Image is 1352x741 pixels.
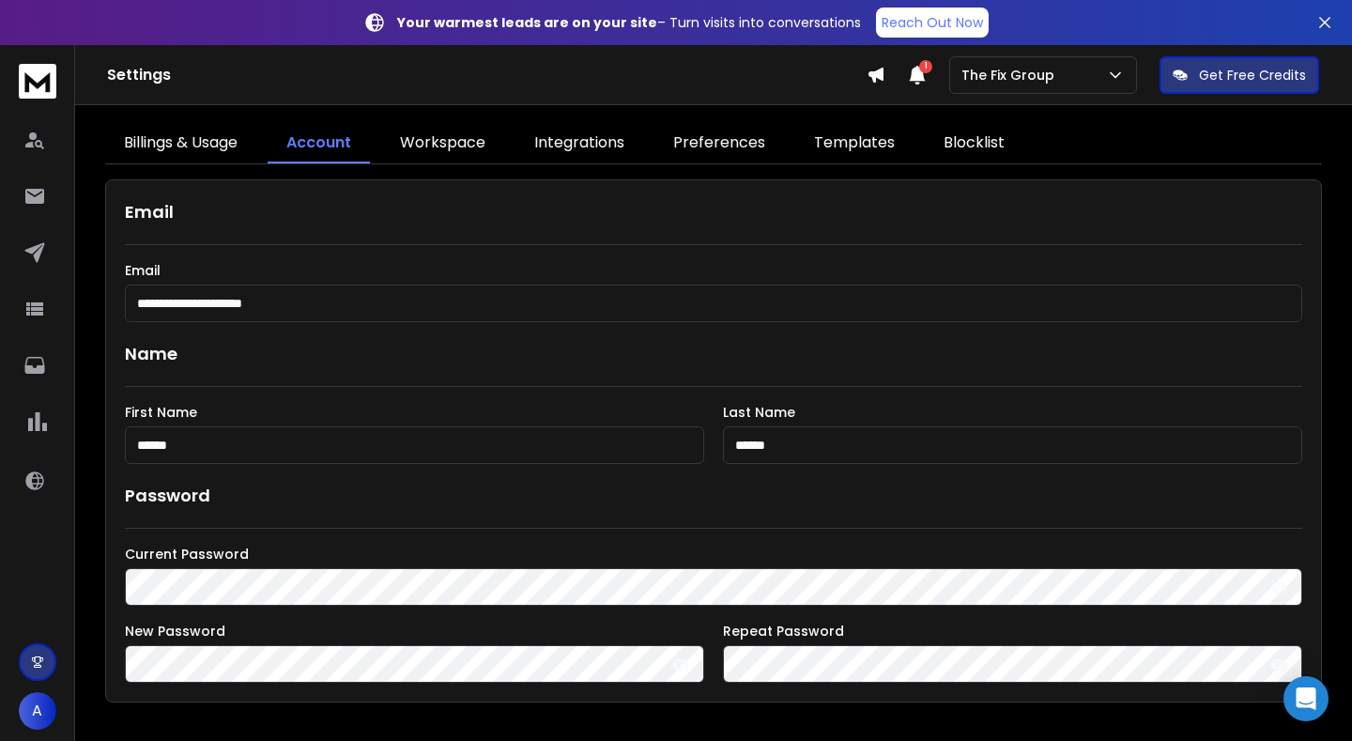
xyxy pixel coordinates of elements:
button: A [19,692,56,730]
p: Get Free Credits [1199,66,1306,85]
h1: Name [125,341,1302,367]
a: Reach Out Now [876,8,989,38]
a: Integrations [515,124,643,163]
a: Account [268,124,370,163]
a: Blocklist [925,124,1023,163]
span: 1 [919,60,932,73]
label: First Name [125,406,704,419]
img: logo [19,64,56,99]
p: Reach Out Now [882,13,983,32]
h1: Settings [107,64,867,86]
a: Workspace [381,124,504,163]
p: – Turn visits into conversations [397,13,861,32]
h1: Password [125,483,210,509]
label: Current Password [125,548,1302,561]
a: Templates [795,124,914,163]
a: Preferences [654,124,784,163]
button: Get Free Credits [1160,56,1319,94]
h1: Email [125,199,1302,225]
p: The Fix Group [961,66,1062,85]
a: Billings & Usage [105,124,256,163]
label: Last Name [723,406,1302,419]
strong: Your warmest leads are on your site [397,13,657,32]
label: Repeat Password [723,625,1302,638]
div: Open Intercom Messenger [1283,676,1329,721]
label: New Password [125,625,704,638]
label: Email [125,264,1302,277]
